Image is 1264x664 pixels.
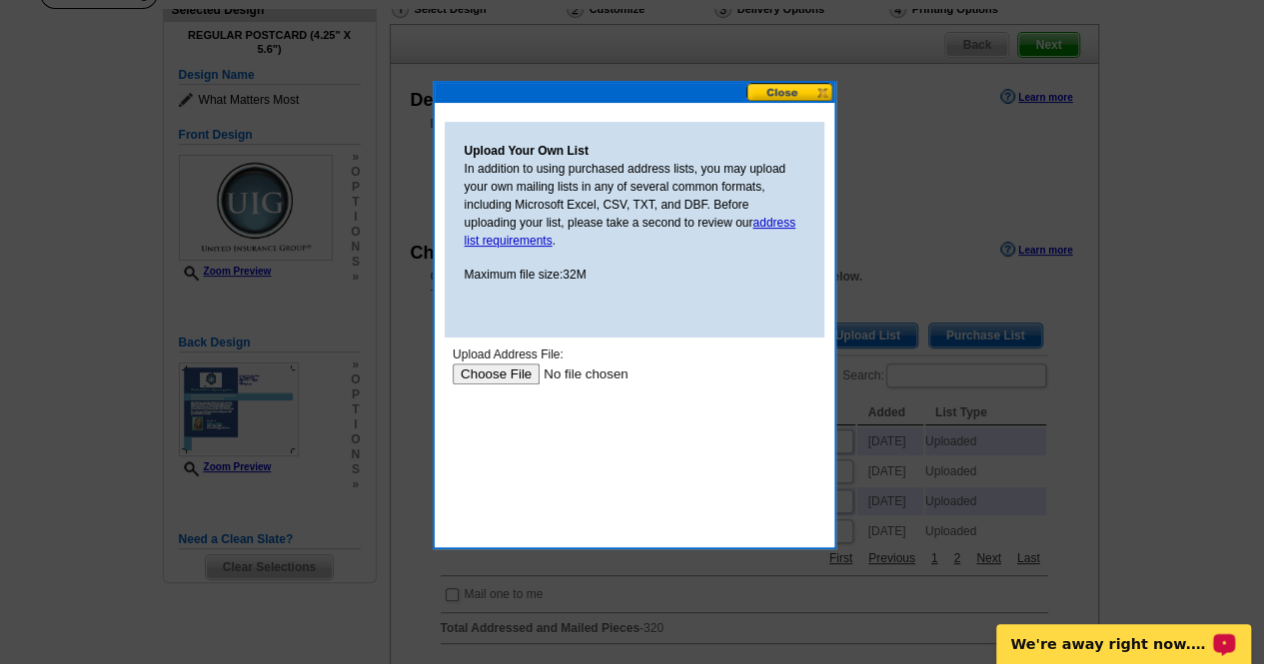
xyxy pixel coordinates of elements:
iframe: LiveChat chat widget [983,601,1264,664]
p: In addition to using purchased address lists, you may upload your own mailing lists in any of sev... [465,160,804,250]
div: Upload Address File: [8,8,372,26]
strong: Upload Your Own List [465,144,589,158]
a: address list requirements [465,216,796,248]
span: 32M [563,268,586,282]
p: Maximum file size: [465,266,804,284]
